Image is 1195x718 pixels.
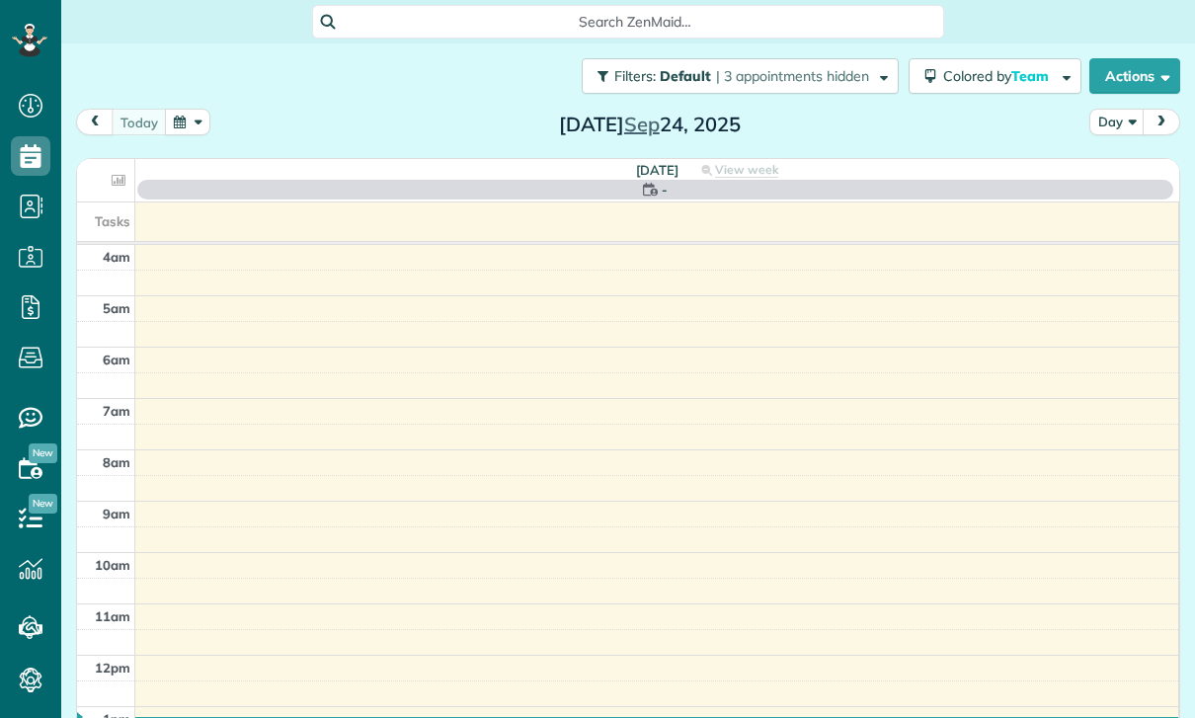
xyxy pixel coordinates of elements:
span: 5am [103,300,130,316]
span: Default [660,67,712,85]
span: Filters: [614,67,656,85]
button: Colored byTeam [909,58,1081,94]
button: next [1143,109,1180,135]
a: Filters: Default | 3 appointments hidden [572,58,899,94]
span: View week [715,162,778,178]
span: Colored by [943,67,1056,85]
button: today [112,109,167,135]
span: 11am [95,608,130,624]
span: 10am [95,557,130,573]
button: Filters: Default | 3 appointments hidden [582,58,899,94]
span: New [29,443,57,463]
button: prev [76,109,114,135]
span: | 3 appointments hidden [716,67,869,85]
span: Team [1011,67,1052,85]
span: - [662,180,668,199]
span: 12pm [95,660,130,676]
span: 4am [103,249,130,265]
span: Sep [624,112,660,136]
button: Day [1089,109,1145,135]
h2: [DATE] 24, 2025 [526,114,773,135]
span: 7am [103,403,130,419]
span: Tasks [95,213,130,229]
button: Actions [1089,58,1180,94]
span: [DATE] [636,162,678,178]
span: 6am [103,352,130,367]
span: 9am [103,506,130,521]
span: 8am [103,454,130,470]
span: New [29,494,57,514]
